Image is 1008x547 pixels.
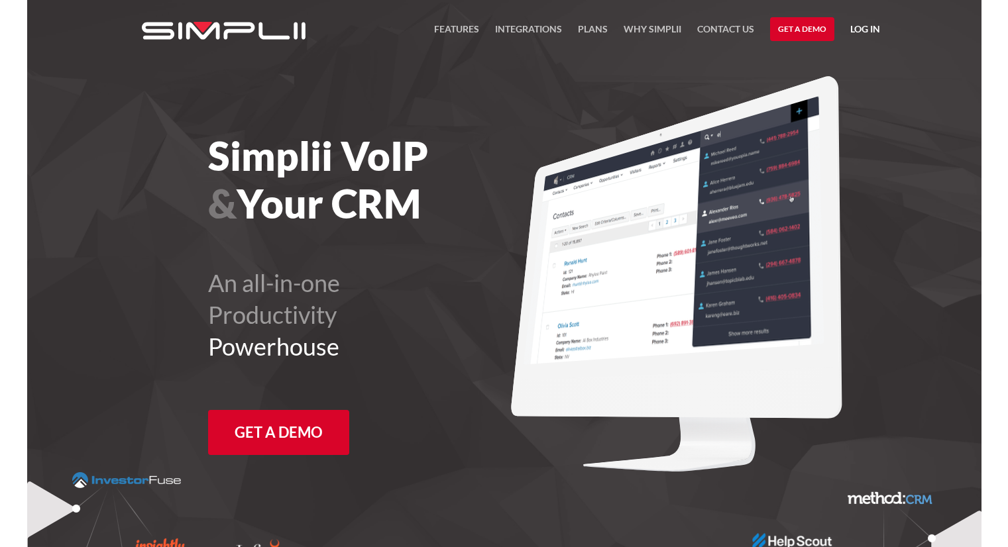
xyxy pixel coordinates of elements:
a: Why Simplii [624,21,681,45]
a: Log in [850,21,880,41]
img: Simplii [142,22,306,40]
a: FEATURES [434,21,479,45]
a: Contact US [697,21,754,45]
h1: Simplii VoIP Your CRM [208,132,577,227]
span: Powerhouse [208,332,339,361]
h2: An all-in-one Productivity [208,267,577,362]
a: Plans [578,21,608,45]
a: Integrations [495,21,562,45]
a: Get a Demo [208,410,349,455]
span: & [208,179,237,227]
a: Get a Demo [770,17,834,41]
